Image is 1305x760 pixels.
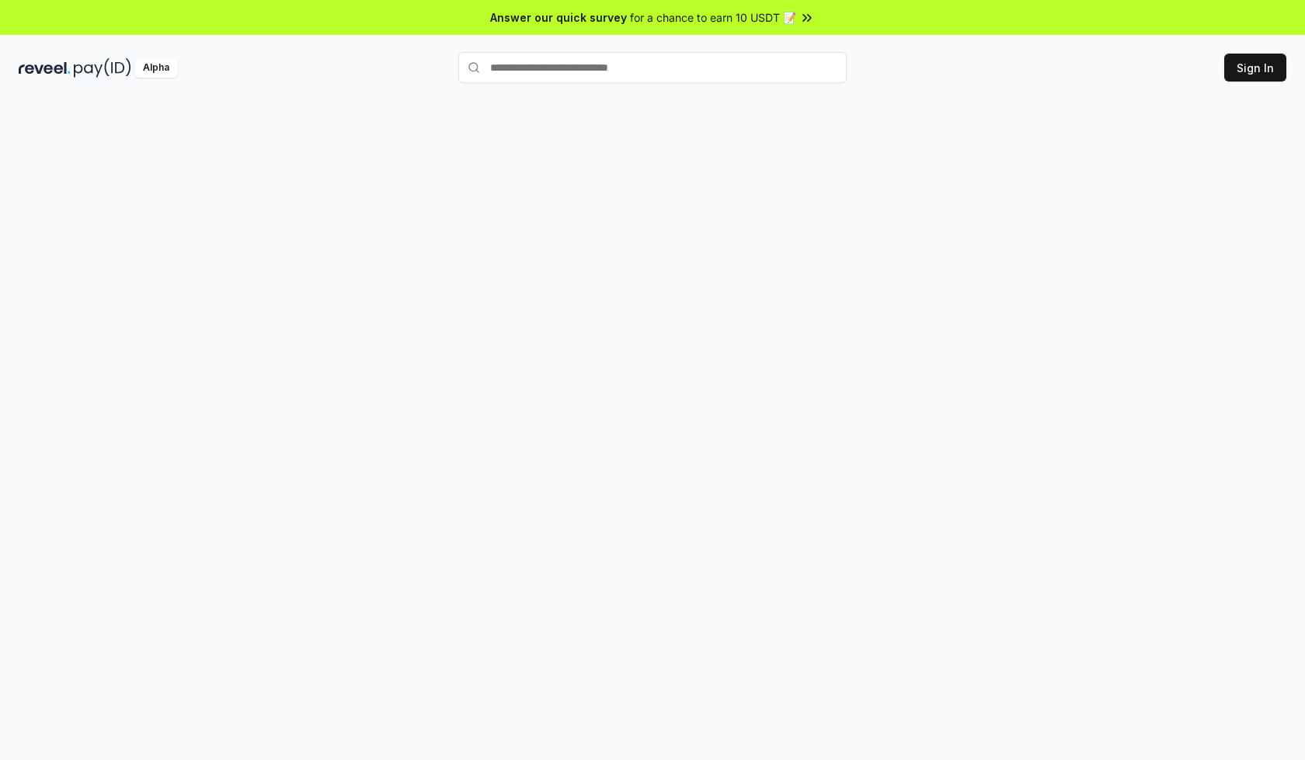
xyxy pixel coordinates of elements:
[19,58,71,78] img: reveel_dark
[490,9,627,26] span: Answer our quick survey
[630,9,796,26] span: for a chance to earn 10 USDT 📝
[1224,54,1286,82] button: Sign In
[134,58,178,78] div: Alpha
[74,58,131,78] img: pay_id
